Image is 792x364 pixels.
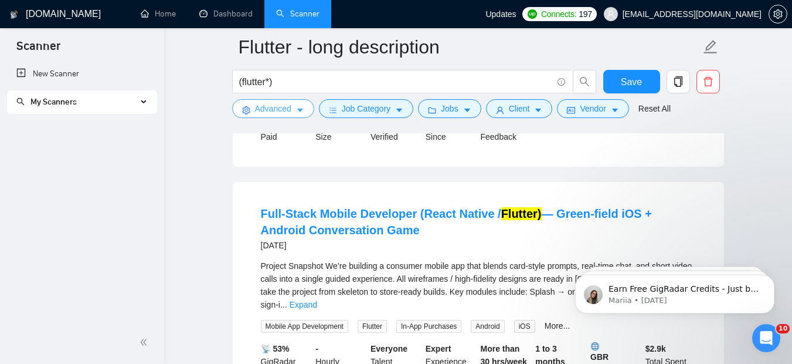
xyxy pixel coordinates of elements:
span: search [573,76,596,87]
iframe: Intercom live chat [752,324,780,352]
span: info-circle [558,78,565,86]
button: settingAdvancedcaret-down [232,99,314,118]
span: My Scanners [16,97,77,107]
span: folder [428,106,436,114]
div: Project Snapshot We’re building a consumer mobile app that blends card-style prompts, real-time c... [261,259,696,311]
span: edit [703,39,718,55]
input: Scanner name... [239,32,701,62]
a: searchScanner [276,9,319,19]
a: Expand [290,300,317,309]
button: userClientcaret-down [486,99,553,118]
span: Project Snapshot We’re building a consumer mobile app that blends card-style prompts, real-time c... [261,261,694,309]
b: Expert [426,344,451,353]
button: barsJob Categorycaret-down [319,99,413,118]
span: delete [697,76,719,87]
span: Advanced [255,102,291,115]
span: 10 [776,324,790,333]
button: copy [667,70,690,93]
span: Connects: [541,8,576,21]
span: Save [621,75,642,89]
a: Reset All [638,102,671,115]
b: - [315,344,318,353]
button: idcardVendorcaret-down [557,99,628,118]
span: caret-down [611,106,619,114]
span: Jobs [441,102,458,115]
img: 🌐 [591,342,599,350]
span: 197 [579,8,592,21]
span: My Scanners [30,97,77,107]
img: logo [10,5,18,24]
b: GBR [590,342,641,362]
img: upwork-logo.png [528,9,537,19]
span: In-App Purchases [396,320,461,333]
b: $ 2.9k [645,344,666,353]
a: New Scanner [16,62,147,86]
span: Client [509,102,530,115]
iframe: Intercom notifications message [558,250,792,332]
li: New Scanner [7,62,157,86]
button: Save [603,70,660,93]
button: folderJobscaret-down [418,99,481,118]
span: Job Category [342,102,390,115]
a: dashboardDashboard [199,9,253,19]
span: ... [280,300,287,309]
button: search [573,70,596,93]
span: setting [242,106,250,114]
button: setting [769,5,787,23]
span: caret-down [463,106,471,114]
span: setting [769,9,787,19]
input: Search Freelance Jobs... [239,75,552,89]
span: caret-down [395,106,403,114]
span: Scanner [7,38,70,62]
span: user [607,10,615,18]
a: More... [545,321,570,331]
a: Full-Stack Mobile Developer (React Native /Flutter)— Green-field iOS + Android Conversation Game [261,207,652,237]
button: delete [696,70,720,93]
span: user [496,106,504,114]
span: Mobile App Development [261,320,348,333]
b: 📡 53% [261,344,290,353]
span: double-left [140,336,151,348]
span: idcard [567,106,575,114]
span: iOS [514,320,535,333]
b: Everyone [370,344,407,353]
div: [DATE] [261,238,696,252]
span: Flutter [358,320,387,333]
span: caret-down [534,106,542,114]
span: search [16,97,25,106]
span: copy [667,76,689,87]
span: bars [329,106,337,114]
mark: Flutter) [501,207,542,220]
span: Updates [485,9,516,19]
span: Vendor [580,102,606,115]
span: Android [471,320,504,333]
a: homeHome [141,9,176,19]
a: setting [769,9,787,19]
span: caret-down [296,106,304,114]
